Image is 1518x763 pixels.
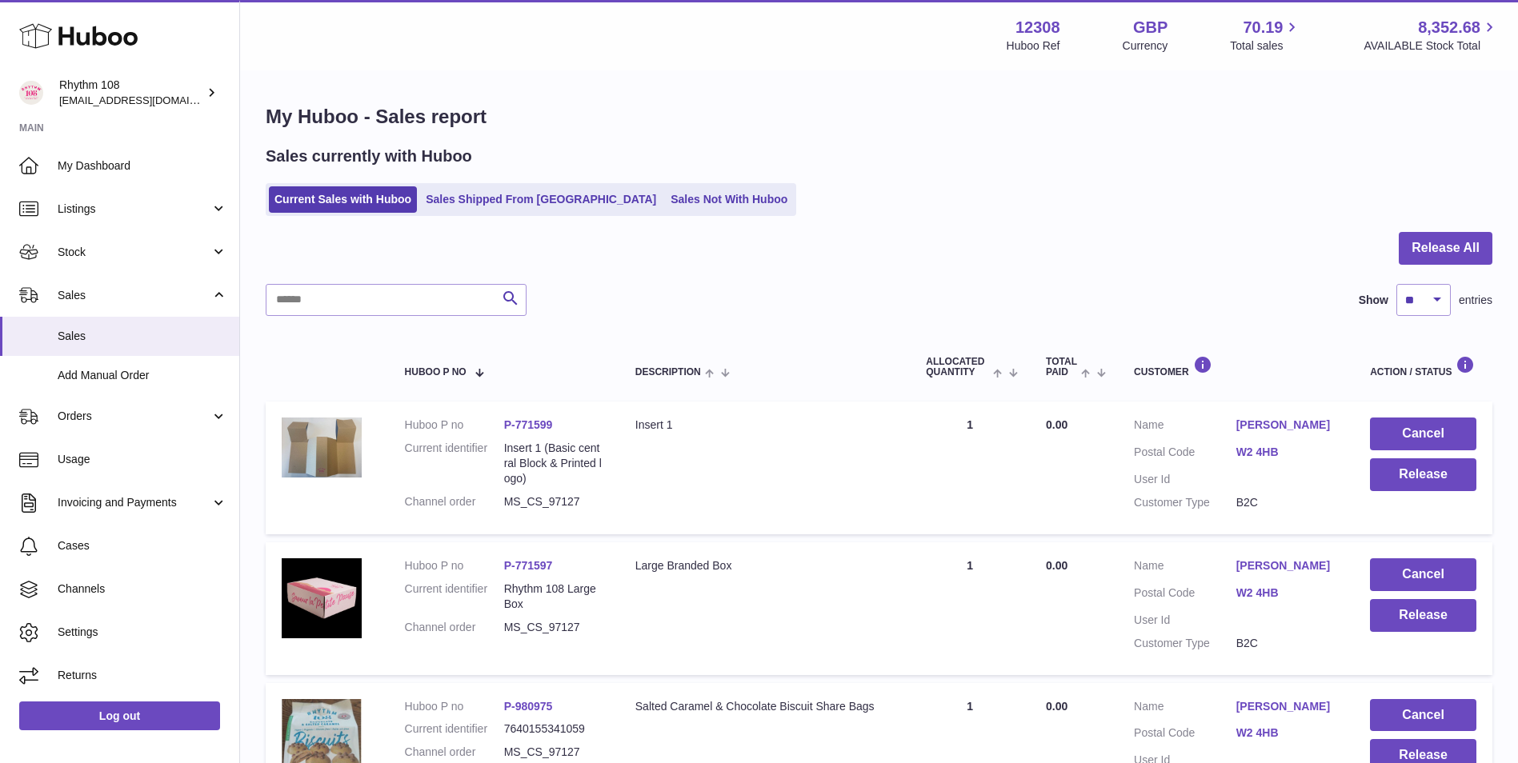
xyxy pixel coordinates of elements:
[58,368,227,383] span: Add Manual Order
[504,418,553,431] a: P-771599
[1459,293,1492,308] span: entries
[1046,559,1067,572] span: 0.00
[405,620,504,635] dt: Channel order
[1134,613,1236,628] dt: User Id
[1370,599,1476,632] button: Release
[420,186,662,213] a: Sales Shipped From [GEOGRAPHIC_DATA]
[58,329,227,344] span: Sales
[1134,495,1236,510] dt: Customer Type
[405,367,467,378] span: Huboo P no
[926,357,988,378] span: ALLOCATED Quantity
[58,202,210,217] span: Listings
[1236,585,1339,601] a: W2 4HB
[1359,293,1388,308] label: Show
[58,538,227,553] span: Cases
[1236,495,1339,510] dd: B2C
[1370,458,1476,491] button: Release
[58,288,210,303] span: Sales
[504,494,603,509] dd: MS_CS_97127
[1134,445,1236,464] dt: Postal Code
[405,745,504,760] dt: Channel order
[635,558,894,573] div: Large Branded Box
[1123,38,1168,54] div: Currency
[1230,17,1301,54] a: 70.19 Total sales
[504,721,603,737] dd: 7640155341059
[1133,17,1168,38] strong: GBP
[1364,17,1499,54] a: 8,352.68 AVAILABLE Stock Total
[504,700,553,713] a: P-980975
[266,146,472,167] h2: Sales currently with Huboo
[1370,356,1476,378] div: Action / Status
[19,701,220,730] a: Log out
[1236,699,1339,714] a: [PERSON_NAME]
[1015,17,1060,38] strong: 12308
[58,668,227,683] span: Returns
[1134,725,1236,745] dt: Postal Code
[282,417,362,477] img: 123081684745102.JPG
[1046,418,1067,431] span: 0.00
[504,441,603,486] dd: Insert 1 (Basic central Block & Printed logo)
[635,367,701,378] span: Description
[266,104,1492,130] h1: My Huboo - Sales report
[1134,417,1236,437] dt: Name
[59,94,235,106] span: [EMAIL_ADDRESS][DOMAIN_NAME]
[1236,558,1339,573] a: [PERSON_NAME]
[59,78,203,108] div: Rhythm 108
[58,581,227,597] span: Channels
[1243,17,1283,38] span: 70.19
[1046,700,1067,713] span: 0.00
[1134,636,1236,651] dt: Customer Type
[405,721,504,737] dt: Current identifier
[58,495,210,510] span: Invoicing and Payments
[910,542,1030,675] td: 1
[1007,38,1060,54] div: Huboo Ref
[665,186,793,213] a: Sales Not With Huboo
[282,558,362,638] img: 123081684744870.jpg
[58,452,227,467] span: Usage
[1418,17,1480,38] span: 8,352.68
[1236,445,1339,460] a: W2 4HB
[635,699,894,714] div: Salted Caramel & Chocolate Biscuit Share Bags
[1236,636,1339,651] dd: B2C
[58,409,210,424] span: Orders
[58,625,227,640] span: Settings
[1370,699,1476,732] button: Cancel
[269,186,417,213] a: Current Sales with Huboo
[58,158,227,174] span: My Dashboard
[1236,417,1339,433] a: [PERSON_NAME]
[1134,472,1236,487] dt: User Id
[405,581,504,612] dt: Current identifier
[1134,585,1236,605] dt: Postal Code
[504,559,553,572] a: P-771597
[1134,558,1236,577] dt: Name
[405,441,504,486] dt: Current identifier
[405,558,504,573] dt: Huboo P no
[1134,356,1338,378] div: Customer
[1046,357,1077,378] span: Total paid
[635,417,894,433] div: Insert 1
[1364,38,1499,54] span: AVAILABLE Stock Total
[1399,232,1492,265] button: Release All
[1236,725,1339,741] a: W2 4HB
[1370,417,1476,450] button: Cancel
[405,699,504,714] dt: Huboo P no
[405,417,504,433] dt: Huboo P no
[1370,558,1476,591] button: Cancel
[504,620,603,635] dd: MS_CS_97127
[1230,38,1301,54] span: Total sales
[504,745,603,760] dd: MS_CS_97127
[405,494,504,509] dt: Channel order
[1134,699,1236,718] dt: Name
[58,245,210,260] span: Stock
[19,81,43,105] img: internalAdmin-12308@internal.huboo.com
[910,401,1030,534] td: 1
[504,581,603,612] dd: Rhythm 108 Large Box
